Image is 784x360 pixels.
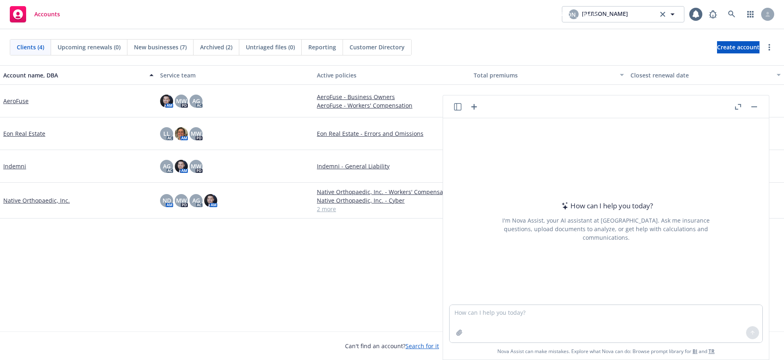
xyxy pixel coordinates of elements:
[160,95,173,108] img: photo
[160,71,310,80] div: Service team
[191,129,201,138] span: MW
[176,196,187,205] span: MW
[742,6,759,22] a: Switch app
[717,41,759,53] a: Create account
[630,71,772,80] div: Closest renewal date
[314,65,470,85] button: Active policies
[58,43,120,51] span: Upcoming renewals (0)
[34,11,60,18] span: Accounts
[317,205,467,213] a: 2 more
[175,160,188,173] img: photo
[764,42,774,52] a: more
[559,201,653,211] div: How can I help you today?
[705,6,721,22] a: Report a Bug
[3,129,45,138] a: Eon Real Estate
[350,43,405,51] span: Customer Directory
[3,71,145,80] div: Account name, DBA
[717,40,759,55] span: Create account
[246,43,295,51] span: Untriaged files (0)
[317,188,467,196] a: Native Orthopaedic, Inc. - Workers' Compensation
[474,71,615,80] div: Total premiums
[192,97,200,105] span: AG
[3,196,70,205] a: Native Orthopaedic, Inc.
[470,65,627,85] button: Total premiums
[582,9,628,19] span: [PERSON_NAME]
[163,129,170,138] span: LL
[163,162,171,170] span: AG
[693,348,697,355] a: BI
[317,101,467,110] a: AeroFuse - Workers' Compensation
[317,196,467,205] a: Native Orthopaedic, Inc. - Cyber
[491,216,721,242] div: I'm Nova Assist, your AI assistant at [GEOGRAPHIC_DATA]. Ask me insurance questions, upload docum...
[345,342,439,350] span: Can't find an account?
[192,196,200,205] span: AG
[17,43,44,51] span: Clients (4)
[627,65,784,85] button: Closest renewal date
[317,71,467,80] div: Active policies
[317,162,467,170] a: Indemni - General Liability
[317,129,467,138] a: Eon Real Estate - Errors and Omissions
[204,194,217,207] img: photo
[176,97,187,105] span: MW
[157,65,314,85] button: Service team
[191,162,201,170] span: MW
[317,93,467,101] a: AeroFuse - Business Owners
[200,43,232,51] span: Archived (2)
[446,343,766,360] span: Nova Assist can make mistakes. Explore what Nova can do: Browse prompt library for and
[562,6,684,22] button: [PERSON_NAME][PERSON_NAME]clear selection
[551,10,597,19] span: [PERSON_NAME]
[7,3,63,26] a: Accounts
[134,43,187,51] span: New businesses (7)
[708,348,715,355] a: TR
[405,342,439,350] a: Search for it
[3,97,29,105] a: AeroFuse
[308,43,336,51] span: Reporting
[163,196,171,205] span: ND
[658,9,668,19] a: clear selection
[3,162,26,170] a: Indemni
[175,127,188,140] img: photo
[724,6,740,22] a: Search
